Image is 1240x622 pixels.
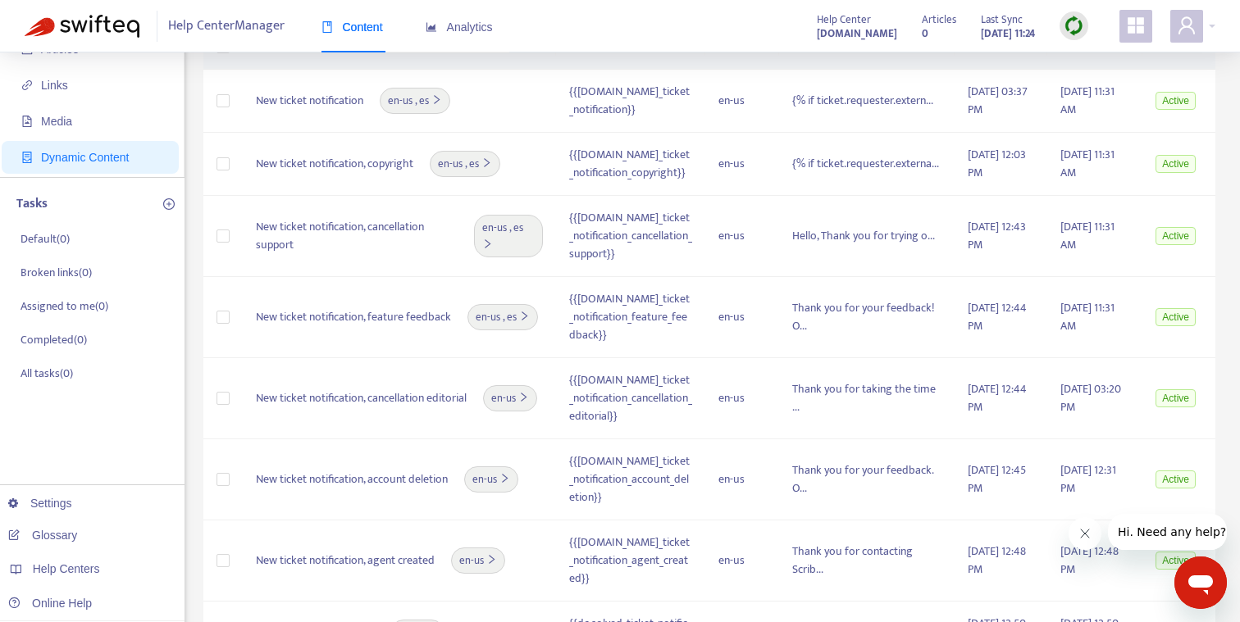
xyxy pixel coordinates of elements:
span: appstore [1126,16,1146,35]
td: [DATE] 11:31 AM [1047,196,1142,277]
iframe: Button to launch messaging window [1174,556,1227,609]
span: right [481,157,492,168]
img: Swifteq [25,15,139,38]
span: plus-circle [163,198,175,210]
td: [DATE] 12:48 PM [1047,520,1142,602]
span: user [1177,16,1197,35]
img: sync.dc5367851b00ba804db3.png [1064,16,1084,36]
span: New ticket notification, cancellation editorial [256,389,467,407]
td: [DATE] 12:45 PM [955,439,1048,520]
a: Glossary [8,529,77,542]
span: Active [1156,552,1196,570]
td: [DATE] 12:44 PM [955,277,1048,358]
span: New ticket notification, copyright [256,155,413,173]
span: en-us , es [438,156,492,172]
div: {{[DOMAIN_NAME]_ticket_notification_copyright}} [569,146,692,182]
span: link [21,79,33,91]
span: New ticket notification, agent created [256,552,435,570]
a: [DOMAIN_NAME] [817,24,897,43]
td: en-us [705,439,779,520]
span: New ticket notification [256,92,363,110]
span: Analytics [426,20,493,34]
p: Assigned to me ( 0 ) [21,297,108,315]
span: area-chart [426,21,437,33]
a: Settings [8,497,72,510]
td: [DATE] 12:48 PM [955,520,1048,602]
span: file-image [21,116,33,127]
span: en-us , es [388,93,442,109]
span: New ticket notification, feature feedback [256,308,451,326]
span: right [482,238,493,249]
span: {% if ticket.requester.externa... [792,154,939,173]
div: {{[DOMAIN_NAME]_ticket_notification}} [569,83,692,119]
iframe: Message from company [1108,514,1227,550]
span: Active [1156,389,1196,407]
span: en-us [459,552,497,569]
strong: [DATE] 11:24 [981,25,1035,43]
td: [DATE] 11:31 AM [1047,277,1142,358]
p: Completed ( 0 ) [21,331,87,348]
span: right [499,473,510,484]
span: Thank you for your feedback. O... [792,461,933,497]
td: en-us [705,277,779,358]
a: Online Help [8,597,92,610]
p: Tasks [16,194,48,214]
span: en-us [472,471,510,488]
td: [DATE] 11:31 AM [1047,133,1142,196]
p: Default ( 0 ) [21,230,70,247]
td: en-us [705,70,779,133]
td: en-us [705,133,779,196]
span: book [321,21,333,33]
span: Links [41,79,68,92]
span: {% if ticket.requester.extern... [792,91,933,110]
td: [DATE] 11:31 AM [1047,70,1142,133]
td: [DATE] 03:20 PM [1047,358,1142,439]
span: Articles [922,11,956,29]
td: en-us [705,520,779,602]
iframe: Close message [1069,517,1101,550]
span: container [21,152,33,163]
td: en-us [705,196,779,277]
strong: 0 [922,25,928,43]
span: Thank you for your feedback! O... [792,298,934,335]
span: New ticket notification, cancellation support [256,218,458,254]
span: Help Center Manager [168,11,285,42]
span: Active [1156,155,1196,173]
span: right [431,94,442,105]
span: Thank you for taking the time ... [792,379,936,416]
span: New ticket notification, account deletion [256,470,448,488]
span: Help Centers [33,562,100,575]
span: Active [1156,470,1196,488]
span: right [486,554,497,565]
span: Media [41,115,72,128]
div: {{[DOMAIN_NAME]_ticket_notification_cancellation_support}} [569,209,692,263]
span: Active [1156,308,1196,326]
div: {{[DOMAIN_NAME]_ticket_notification_cancellation_editorial}} [569,371,692,425]
span: right [518,392,529,402]
td: [DATE] 12:44 PM [955,358,1048,439]
span: Active [1156,92,1196,110]
td: [DATE] 03:37 PM [955,70,1048,133]
span: Help Center [817,11,871,29]
td: [DATE] 12:03 PM [955,133,1048,196]
td: [DATE] 12:31 PM [1047,439,1142,520]
p: All tasks ( 0 ) [21,365,73,382]
span: en-us [491,390,529,406]
span: Active [1156,227,1196,245]
span: Thank you for contacting Scrib... [792,542,913,579]
td: en-us [705,358,779,439]
div: {{[DOMAIN_NAME]_ticket_notification_account_deletion}} [569,452,692,506]
span: right [519,311,530,321]
span: Dynamic Content [41,151,129,164]
strong: [DOMAIN_NAME] [817,25,897,43]
span: Hello, Thank you for trying o... [792,226,935,245]
span: en-us , es [482,220,535,253]
p: Broken links ( 0 ) [21,264,92,281]
td: [DATE] 12:43 PM [955,196,1048,277]
div: {{[DOMAIN_NAME]_ticket_notification_agent_created}} [569,533,692,588]
span: Content [321,20,383,34]
div: {{[DOMAIN_NAME]_ticket_notification_feature_feedback}} [569,290,692,344]
span: en-us , es [476,309,530,325]
span: Last Sync [981,11,1023,29]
